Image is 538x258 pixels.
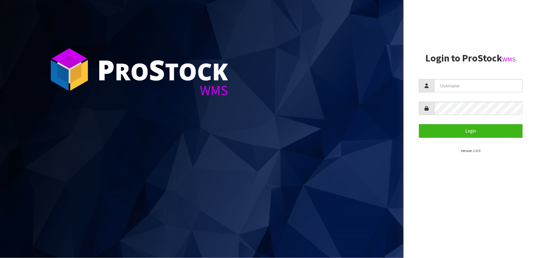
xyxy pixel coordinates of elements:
div: ro tock [97,56,228,83]
span: S [149,51,165,88]
small: WMS [503,55,516,63]
span: P [97,51,115,88]
div: WMS [97,83,228,97]
h2: Login to ProStock [419,53,523,64]
img: ProStock Cube [46,46,92,93]
small: Version 1.0.0 [461,148,480,153]
input: Username [434,79,523,92]
button: Login [419,124,523,137]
